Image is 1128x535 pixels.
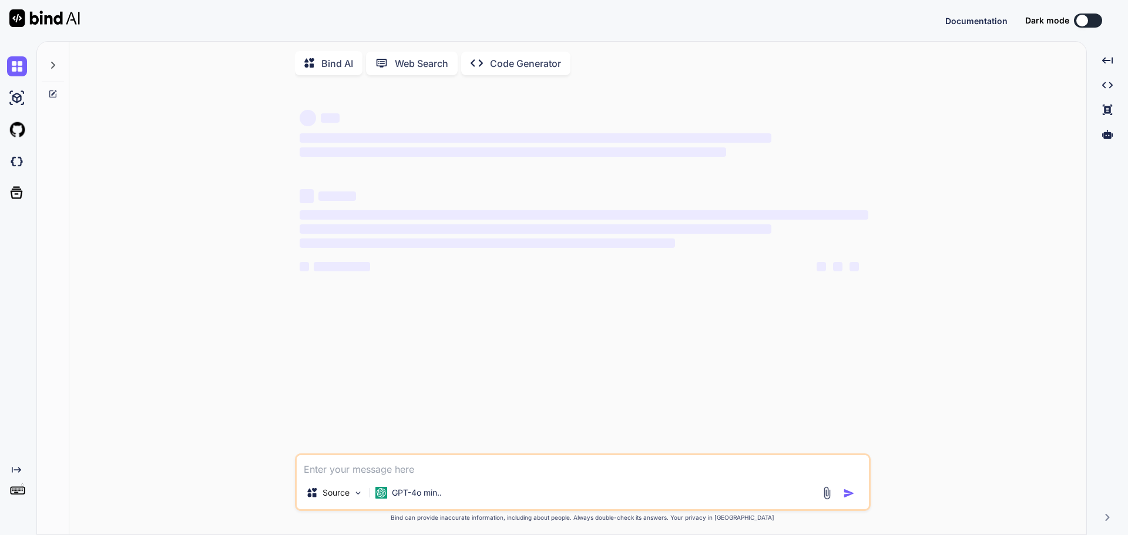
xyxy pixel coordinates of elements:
[843,487,855,499] img: icon
[353,488,363,498] img: Pick Models
[295,513,871,522] p: Bind can provide inaccurate information, including about people. Always double-check its answers....
[945,16,1008,26] span: Documentation
[300,189,314,203] span: ‌
[300,262,309,271] span: ‌
[300,210,868,220] span: ‌
[7,152,27,171] img: darkCloudIdeIcon
[321,113,340,123] span: ‌
[1025,15,1069,26] span: Dark mode
[300,224,771,234] span: ‌
[323,487,350,499] p: Source
[7,120,27,140] img: githubLight
[9,9,80,27] img: Bind AI
[321,56,353,70] p: Bind AI
[490,56,561,70] p: Code Generator
[300,110,316,126] span: ‌
[820,486,834,500] img: attachment
[817,262,826,271] span: ‌
[395,56,448,70] p: Web Search
[7,88,27,108] img: ai-studio
[300,133,771,143] span: ‌
[7,56,27,76] img: chat
[833,262,842,271] span: ‌
[300,147,726,157] span: ‌
[850,262,859,271] span: ‌
[375,487,387,499] img: GPT-4o mini
[314,262,370,271] span: ‌
[945,15,1008,27] button: Documentation
[392,487,442,499] p: GPT-4o min..
[318,191,356,201] span: ‌
[300,238,675,248] span: ‌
